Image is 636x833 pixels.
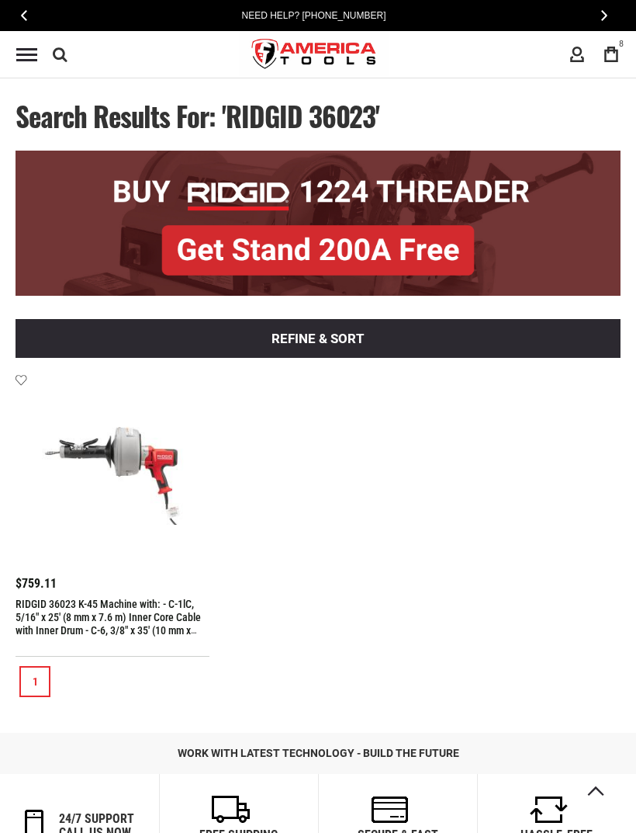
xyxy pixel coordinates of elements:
span: 8 [619,40,624,48]
img: America Tools [239,26,389,84]
a: Need Help? [PHONE_NUMBER] [237,8,390,23]
span: Next [601,9,607,21]
img: RIDGID 36023 K-45 Machine with: - C-1lC, 5/16 [31,389,194,552]
span: Search results for: 'RIDGID 36023' [16,95,379,136]
a: store logo [239,26,389,84]
span: Previous [21,9,27,21]
a: 8 [596,40,626,69]
a: RIDGID 36023 K-45 Machine with: - C-1lC, 5/16" x 25' (8 mm x 7.6 m) Inner Core Cable with Inner D... [16,598,205,676]
span: $759.11 [16,578,57,590]
button: Refine & sort [16,319,620,358]
div: Menu [16,48,37,61]
a: BOGO: Buy RIDGID® 1224 Threader, Get Stand 200A Free! [16,151,620,162]
a: 1 [19,666,50,697]
img: BOGO: Buy RIDGID® 1224 Threader, Get Stand 200A Free! [16,151,620,297]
